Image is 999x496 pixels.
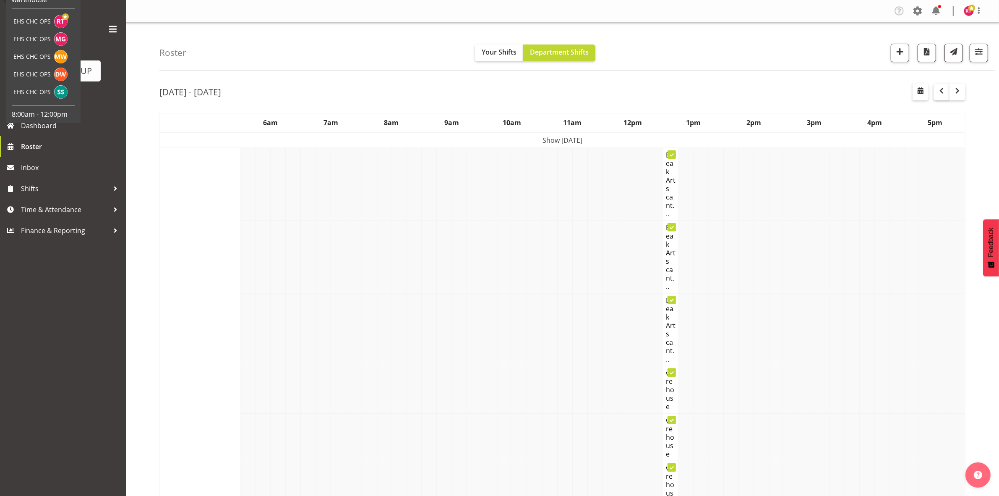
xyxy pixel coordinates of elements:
[913,84,929,100] button: Select a specific date within the roster.
[845,113,905,132] th: 4pm
[12,110,75,119] p: 8:00am - 12:00pm
[482,47,516,57] span: Your Shifts
[523,45,595,61] button: Department Shifts
[724,113,784,132] th: 2pm
[918,44,936,62] button: Download a PDF of the roster according to the set date range.
[422,113,482,132] th: 9am
[970,44,988,62] button: Filter Shifts
[12,83,52,101] td: EHS CHC OPS
[983,219,999,276] button: Feedback - Show survey
[666,223,676,291] h4: Break Arts cant...
[666,151,676,218] h4: Break Arts cant...
[12,30,52,48] td: EHS CHC OPS
[12,48,52,66] td: EHS CHC OPS
[240,113,301,132] th: 6am
[12,13,52,30] td: EHS CHC OPS
[663,113,724,132] th: 1pm
[530,47,589,57] span: Department Shifts
[21,119,122,132] span: Dashboard
[891,44,909,62] button: Add a new shift
[603,113,663,132] th: 12pm
[54,32,68,46] img: martin-gorzeman9478.jpg
[361,113,422,132] th: 8am
[301,113,361,132] th: 7am
[666,296,676,363] h4: Break Arts cant...
[905,113,965,132] th: 5pm
[54,50,68,63] img: mekhye-wiparata10797.jpg
[159,48,186,58] h4: Roster
[987,228,995,257] span: Feedback
[21,203,109,216] span: Time & Attendance
[21,140,122,153] span: Roster
[54,68,68,81] img: david-wiseman11371.jpg
[974,471,982,479] img: help-xxl-2.png
[475,45,523,61] button: Your Shifts
[666,369,676,411] h4: warehouse
[964,6,974,16] img: reuben-thomas8009.jpg
[21,224,109,237] span: Finance & Reporting
[12,66,52,83] td: EHS CHC OPS
[784,113,845,132] th: 3pm
[944,44,963,62] button: Send a list of all shifts for the selected filtered period to all rostered employees.
[21,161,122,174] span: Inbox
[543,113,603,132] th: 11am
[54,15,68,28] img: reuben-thomas8009.jpg
[54,85,68,99] img: shatif-ssendi11387.jpg
[666,416,676,458] h4: warehouse
[159,87,221,97] h2: [DATE] - [DATE]
[21,182,109,195] span: Shifts
[160,132,965,148] td: Show [DATE]
[482,113,543,132] th: 10am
